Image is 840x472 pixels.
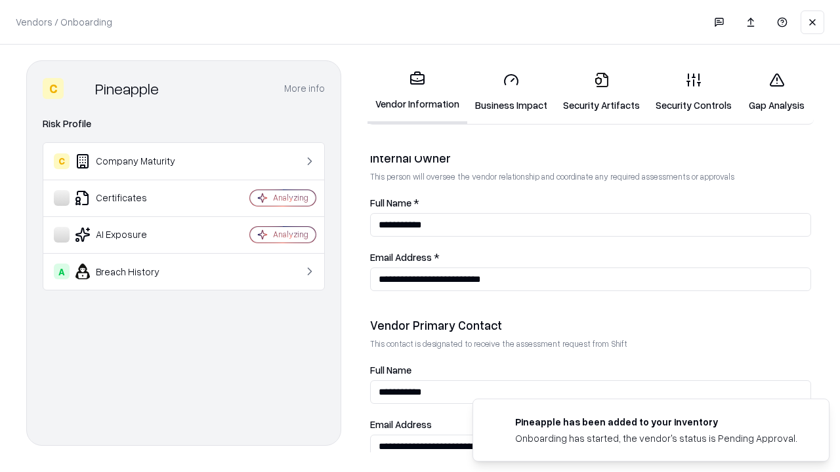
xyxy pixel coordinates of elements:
div: Vendor Primary Contact [370,317,811,333]
div: Pineapple [95,78,159,99]
div: C [43,78,64,99]
a: Security Controls [648,62,740,123]
div: AI Exposure [54,227,211,243]
a: Vendor Information [367,60,467,124]
p: This person will oversee the vendor relationship and coordinate any required assessments or appro... [370,171,811,182]
a: Gap Analysis [740,62,814,123]
div: Company Maturity [54,153,211,169]
label: Email Address [370,420,811,429]
p: Vendors / Onboarding [16,15,112,29]
div: C [54,153,70,169]
div: Pineapple has been added to your inventory [515,415,797,429]
div: Certificates [54,190,211,206]
div: Analyzing [273,192,308,203]
img: pineappleenergy.com [489,415,505,431]
label: Full Name [370,365,811,375]
label: Full Name * [370,198,811,208]
div: Onboarding has started, the vendor's status is Pending Approval. [515,431,797,445]
a: Security Artifacts [555,62,648,123]
label: Email Address * [370,252,811,262]
div: Risk Profile [43,116,325,132]
a: Business Impact [467,62,555,123]
div: A [54,264,70,279]
div: Analyzing [273,229,308,240]
p: This contact is designated to receive the assessment request from Shift [370,338,811,349]
div: Internal Owner [370,150,811,166]
button: More info [284,77,325,100]
div: Breach History [54,264,211,279]
img: Pineapple [69,78,90,99]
